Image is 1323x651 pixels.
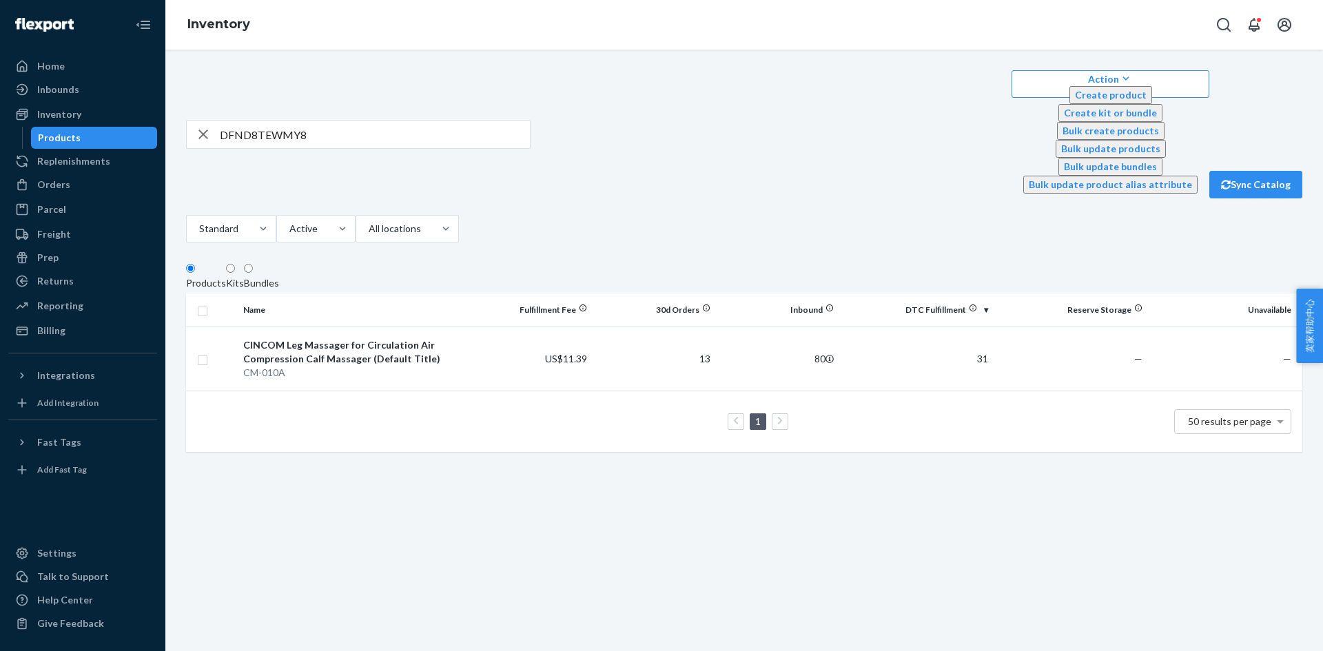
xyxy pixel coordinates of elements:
button: Open account menu [1271,11,1298,39]
div: Orders [37,178,70,192]
div: Add Fast Tag [37,464,87,475]
div: Returns [37,274,74,288]
button: 卖家帮助中心 [1296,289,1323,363]
th: 30d Orders [593,293,716,327]
div: Add Integration [37,397,99,409]
a: Orders [8,174,157,196]
input: Active [288,222,289,236]
div: Replenishments [37,154,110,168]
div: Kits [226,276,244,290]
th: Reserve Storage [994,293,1148,327]
div: Talk to Support [37,570,109,583]
td: 13 [593,327,716,391]
a: Replenishments [8,150,157,172]
div: Home [37,59,65,73]
a: Inbounds [8,79,157,101]
div: Reporting [37,299,83,313]
a: Reporting [8,295,157,317]
a: Returns [8,270,157,292]
div: CINCOM Leg Massager for Circulation Air Compression Calf Massager (Default Title) [243,338,464,366]
button: Integrations [8,364,157,386]
div: Prep [37,251,59,265]
a: Page 1 is your current page [752,415,763,427]
span: Create kit or bundle [1064,107,1157,118]
button: Close Navigation [130,11,157,39]
th: DTC Fulfillment [839,293,994,327]
a: Parcel [8,198,157,220]
div: Action [1023,72,1198,86]
div: Freight [37,227,71,241]
button: Fast Tags [8,431,157,453]
a: Add Fast Tag [8,459,157,481]
ol: breadcrumbs [176,5,261,45]
div: CM-010A [243,366,464,380]
input: Search inventory by name or sku [220,121,530,148]
button: Bulk create products [1057,122,1165,140]
a: Inventory [8,103,157,125]
input: All locations [367,222,369,236]
div: Products [38,131,81,145]
a: Billing [8,320,157,342]
div: Bundles [244,276,279,290]
span: — [1134,353,1142,364]
div: Inbounds [37,83,79,96]
span: Bulk update product alias attribute [1029,178,1192,190]
td: 80 [716,327,839,391]
a: Prep [8,247,157,269]
div: Help Center [37,593,93,607]
a: Talk to Support [8,566,157,588]
span: Create product [1075,89,1147,101]
div: Settings [37,546,76,560]
th: Inbound [716,293,839,327]
div: Fast Tags [37,435,81,449]
span: US$11.39 [545,353,587,364]
span: 50 results per page [1188,415,1271,427]
button: Create kit or bundle [1058,104,1162,122]
a: Settings [8,542,157,564]
span: Bulk create products [1063,125,1159,136]
button: Sync Catalog [1209,171,1302,198]
div: Parcel [37,203,66,216]
input: Bundles [244,264,253,273]
a: Add Integration [8,392,157,414]
img: Flexport logo [15,18,74,32]
a: Home [8,55,157,77]
input: Products [186,264,195,273]
span: Bulk update bundles [1064,161,1157,172]
div: Integrations [37,369,95,382]
input: Standard [198,222,199,236]
td: 31 [839,327,994,391]
a: Help Center [8,589,157,611]
button: Create product [1069,86,1152,104]
button: Give Feedback [8,612,157,634]
button: Open Search Box [1210,11,1238,39]
button: Bulk update bundles [1058,158,1162,176]
div: Billing [37,324,65,338]
a: Products [31,127,158,149]
a: Inventory [187,17,250,32]
th: Fulfillment Fee [469,293,593,327]
a: Freight [8,223,157,245]
button: Bulk update product alias attribute [1023,176,1198,194]
th: Unavailable [1148,293,1302,327]
button: Open notifications [1240,11,1268,39]
button: Bulk update products [1056,140,1166,158]
div: Products [186,276,226,290]
span: Bulk update products [1061,143,1160,154]
div: Inventory [37,107,81,121]
div: Give Feedback [37,617,104,630]
th: Name [238,293,469,327]
input: Kits [226,264,235,273]
button: ActionCreate productCreate kit or bundleBulk create productsBulk update productsBulk update bundl... [1012,70,1209,98]
span: — [1283,353,1291,364]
